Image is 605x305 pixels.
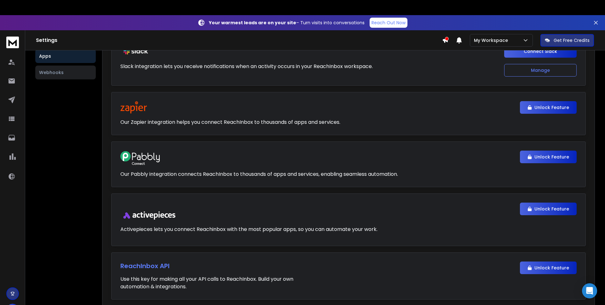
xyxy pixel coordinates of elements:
p: Unlock Feature [534,154,569,160]
p: Unlock Feature [534,206,569,212]
p: Use this key for making all your API calls to ReachInbox. Build your own automation & integrations. [120,275,293,291]
a: Reach Out Now [370,18,407,28]
button: Unlock Feature [520,262,577,274]
h1: ReachInbox API [120,262,293,270]
p: Reach Out Now [372,20,406,26]
button: Unlock Feature [520,151,577,163]
button: Unlock Feature [520,203,577,215]
button: Connect Slack [504,45,577,58]
img: logo [6,37,19,48]
button: Get Free Credits [540,34,594,47]
p: Unlock Feature [534,104,569,111]
p: Activepieces lets you connect Reachinbox with the most popular apps, so you can automate your work. [120,226,377,233]
button: Unlock Feature [520,101,577,114]
button: Apps [35,49,96,63]
h1: Settings [36,37,442,44]
p: Slack integration lets you receive notifications when an activity occurs in your ReachInbox works... [120,63,373,70]
p: Get Free Credits [554,37,590,43]
p: Our Pabbly integration connects ReachInbox to thousands of apps and services, enabling seamless a... [120,170,398,178]
button: Manage [504,64,577,77]
p: – Turn visits into conversations [209,20,365,26]
button: Webhooks [35,66,96,79]
p: My Workspace [474,37,510,43]
p: Unlock Feature [534,265,569,271]
div: Open Intercom Messenger [582,283,597,298]
strong: Your warmest leads are on your site [209,20,296,26]
p: Our Zapier integration helps you connect ReachInbox to thousands of apps and services. [120,118,340,126]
